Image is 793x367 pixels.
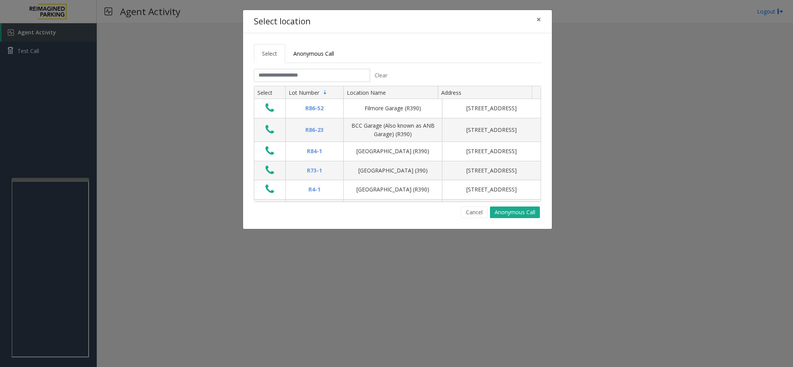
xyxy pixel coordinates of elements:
[490,207,540,218] button: Anonymous Call
[347,89,386,96] span: Location Name
[262,50,277,57] span: Select
[441,89,461,96] span: Address
[536,14,541,25] span: ×
[348,147,437,155] div: [GEOGRAPHIC_DATA] (R390)
[370,69,392,82] button: Clear
[254,86,541,201] div: Data table
[348,185,437,194] div: [GEOGRAPHIC_DATA] (R390)
[531,10,546,29] button: Close
[447,104,536,113] div: [STREET_ADDRESS]
[348,166,437,175] div: [GEOGRAPHIC_DATA] (390)
[290,166,339,175] div: R73-1
[254,15,310,28] h4: Select location
[447,185,536,194] div: [STREET_ADDRESS]
[322,89,328,96] span: Sortable
[461,207,488,218] button: Cancel
[290,104,339,113] div: R86-52
[254,44,541,63] ul: Tabs
[290,147,339,155] div: R84-1
[293,50,334,57] span: Anonymous Call
[254,86,285,99] th: Select
[289,89,319,96] span: Lot Number
[290,185,339,194] div: R4-1
[447,126,536,134] div: [STREET_ADDRESS]
[447,147,536,155] div: [STREET_ADDRESS]
[348,104,437,113] div: Filmore Garage (R390)
[290,126,339,134] div: R86-23
[447,166,536,175] div: [STREET_ADDRESS]
[348,121,437,139] div: BCC Garage (Also known as ANB Garage) (R390)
